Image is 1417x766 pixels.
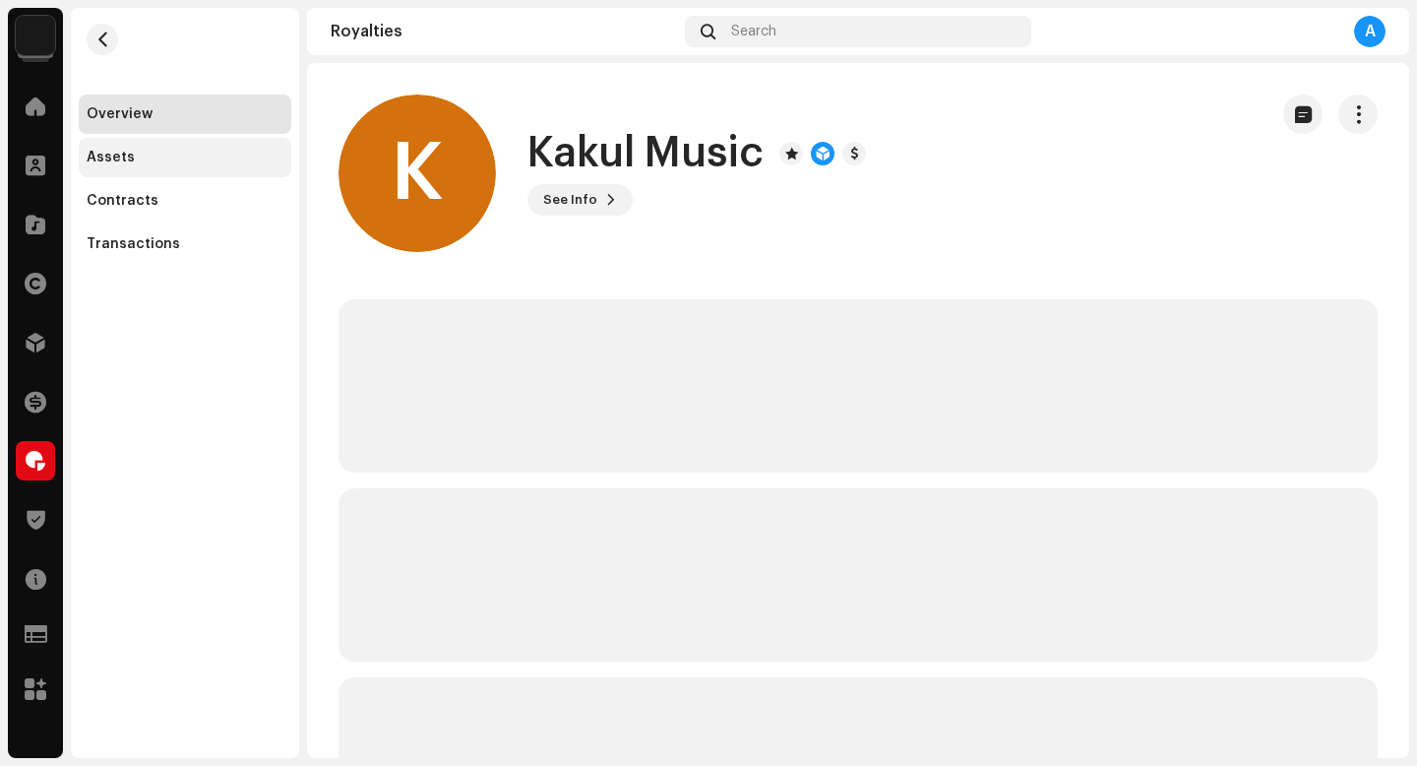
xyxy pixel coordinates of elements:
[79,224,291,264] re-m-nav-item: Transactions
[16,16,55,55] img: 10d72f0b-d06a-424f-aeaa-9c9f537e57b6
[87,106,153,122] div: Overview
[527,184,633,216] button: See Info
[87,236,180,252] div: Transactions
[339,95,496,252] div: K
[543,180,597,220] span: See Info
[527,131,764,176] h1: Kakul Music
[79,95,291,134] re-m-nav-item: Overview
[731,24,776,39] span: Search
[79,138,291,177] re-m-nav-item: Assets
[331,24,677,39] div: Royalties
[1354,16,1386,47] div: A
[87,193,158,209] div: Contracts
[87,150,135,165] div: Assets
[79,181,291,221] re-m-nav-item: Contracts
